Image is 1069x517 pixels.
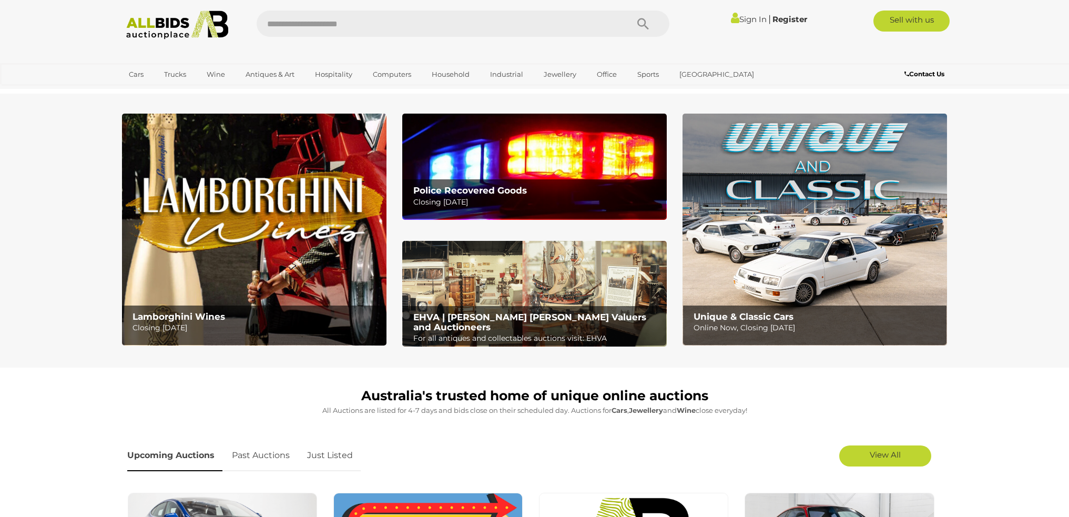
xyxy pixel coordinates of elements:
a: Household [425,66,476,83]
a: EHVA | Evans Hastings Valuers and Auctioneers EHVA | [PERSON_NAME] [PERSON_NAME] Valuers and Auct... [402,241,667,347]
a: Hospitality [308,66,359,83]
button: Search [617,11,669,37]
a: Computers [366,66,418,83]
a: Just Listed [299,440,361,471]
a: [GEOGRAPHIC_DATA] [673,66,761,83]
strong: Wine [677,406,696,414]
a: Upcoming Auctions [127,440,222,471]
a: Wine [200,66,232,83]
a: Antiques & Art [239,66,301,83]
strong: Cars [612,406,627,414]
a: View All [839,445,931,467]
b: Police Recovered Goods [413,185,527,196]
p: For all antiques and collectables auctions visit: EHVA [413,332,661,345]
span: View All [870,450,901,460]
a: Trucks [157,66,193,83]
a: Police Recovered Goods Police Recovered Goods Closing [DATE] [402,114,667,219]
a: Sports [630,66,666,83]
a: Jewellery [537,66,583,83]
a: Sign In [731,14,767,24]
a: Sell with us [873,11,950,32]
p: Closing [DATE] [133,321,380,334]
b: Unique & Classic Cars [694,311,793,322]
span: | [768,13,771,25]
img: Police Recovered Goods [402,114,667,219]
a: Contact Us [904,68,947,80]
b: EHVA | [PERSON_NAME] [PERSON_NAME] Valuers and Auctioneers [413,312,646,332]
a: Lamborghini Wines Lamborghini Wines Closing [DATE] [122,114,386,346]
b: Lamborghini Wines [133,311,225,322]
a: Register [772,14,807,24]
img: Lamborghini Wines [122,114,386,346]
p: All Auctions are listed for 4-7 days and bids close on their scheduled day. Auctions for , and cl... [127,404,942,417]
a: Unique & Classic Cars Unique & Classic Cars Online Now, Closing [DATE] [683,114,947,346]
p: Online Now, Closing [DATE] [694,321,941,334]
p: Closing [DATE] [413,196,661,209]
img: EHVA | Evans Hastings Valuers and Auctioneers [402,241,667,347]
strong: Jewellery [629,406,663,414]
a: Industrial [483,66,530,83]
a: Office [590,66,624,83]
img: Unique & Classic Cars [683,114,947,346]
b: Contact Us [904,70,944,78]
a: Past Auctions [224,440,298,471]
img: Allbids.com.au [120,11,235,39]
h1: Australia's trusted home of unique online auctions [127,389,942,403]
a: Cars [122,66,150,83]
